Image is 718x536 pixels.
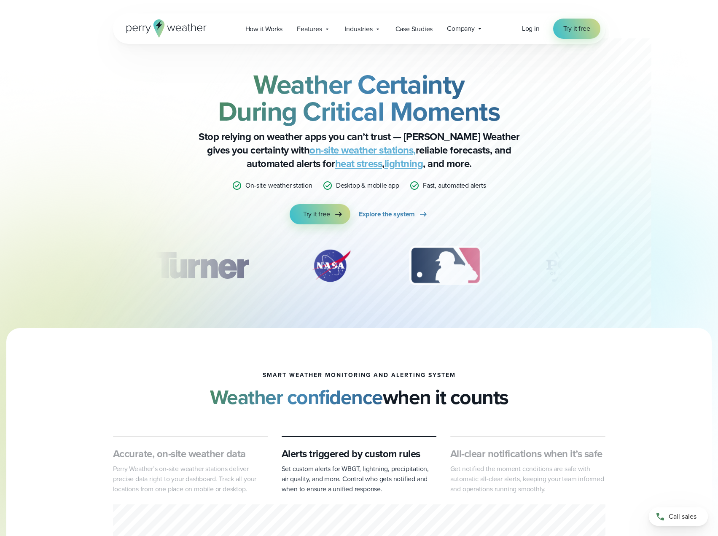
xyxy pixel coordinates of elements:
[447,24,475,34] span: Company
[669,512,696,522] span: Call sales
[263,372,456,379] h1: smart weather monitoring and alerting system
[522,24,540,34] a: Log in
[385,156,423,171] a: lightning
[238,20,290,38] a: How it Works
[388,20,440,38] a: Case Studies
[303,209,330,219] span: Try it free
[282,447,437,461] h3: Alerts triggered by custom rules
[345,24,373,34] span: Industries
[395,24,433,34] span: Case Studies
[218,65,500,131] strong: Weather Certainty During Critical Moments
[245,180,312,191] p: On-site weather station
[141,245,261,287] div: 1 of 12
[530,245,598,287] div: 4 of 12
[423,180,486,191] p: Fast, automated alerts
[336,180,399,191] p: Desktop & mobile app
[335,156,382,171] a: heat stress
[522,24,540,33] span: Log in
[301,245,360,287] img: NASA.svg
[210,382,383,412] strong: Weather confidence
[155,245,563,291] div: slideshow
[359,209,415,219] span: Explore the system
[113,447,268,461] h3: Accurate, on-site weather data
[450,447,605,461] h3: All-clear notifications when it’s safe
[113,464,268,494] p: Perry Weather’s on-site weather stations deliver precise data right to your dashboard. Track all ...
[290,204,350,224] a: Try it free
[309,143,416,158] a: on-site weather stations,
[191,130,528,170] p: Stop relying on weather apps you can’t trust — [PERSON_NAME] Weather gives you certainty with rel...
[301,245,360,287] div: 2 of 12
[401,245,490,287] img: MLB.svg
[245,24,283,34] span: How it Works
[359,204,428,224] a: Explore the system
[450,464,605,494] p: Get notified the moment conditions are safe with automatic all-clear alerts, keeping your team in...
[297,24,322,34] span: Features
[210,385,508,409] h2: when it counts
[649,507,708,526] a: Call sales
[282,464,437,494] p: Set custom alerts for WBGT, lightning, precipitation, air quality, and more. Control who gets not...
[141,245,261,287] img: Turner-Construction_1.svg
[530,245,598,287] img: PGA.svg
[553,19,600,39] a: Try it free
[563,24,590,34] span: Try it free
[401,245,490,287] div: 3 of 12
